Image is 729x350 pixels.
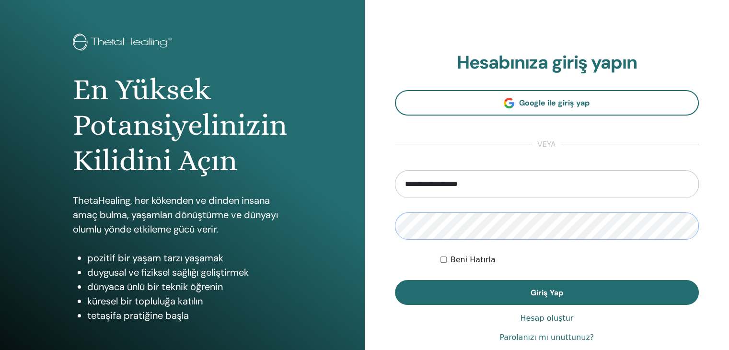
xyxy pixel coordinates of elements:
[395,52,699,74] h2: Hesabınıza giriş yapın
[87,294,292,308] li: küresel bir topluluğa katılın
[519,98,590,108] span: Google ile giriş yap
[451,254,496,266] label: Beni Hatırla
[395,280,699,305] button: Giriş Yap
[499,332,594,343] a: Parolanızı mı unuttunuz?
[73,193,292,236] p: ThetaHealing, her kökenden ve dinden insana amaç bulma, yaşamları dönüştürme ve dünyayı olumlu yö...
[87,308,292,323] li: tetaşifa pratiğine başla
[532,139,561,150] span: veya
[87,280,292,294] li: dünyaca ünlü bir teknik öğrenin
[73,72,292,179] h1: En Yüksek Potansiyelinizin Kilidini Açın
[520,313,573,324] a: Hesap oluştur
[440,254,699,266] div: Keep me authenticated indefinitely or until I manually logout
[87,251,292,265] li: pozitif bir yaşam tarzı yaşamak
[87,265,292,280] li: duygusal ve fiziksel sağlığı geliştirmek
[395,90,699,116] a: Google ile giriş yap
[531,288,563,298] span: Giriş Yap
